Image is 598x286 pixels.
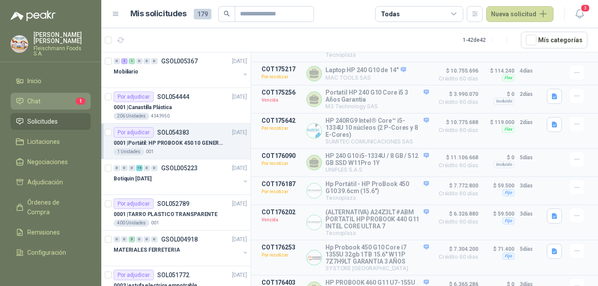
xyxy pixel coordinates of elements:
p: [DATE] [232,235,247,244]
a: Inicio [11,73,91,89]
div: 0 [114,58,120,64]
p: [DATE] [232,271,247,279]
div: 206 Unidades [114,113,149,120]
p: MAC TOOLS SAS [325,74,406,81]
span: Negociaciones [27,157,68,167]
p: COT176090 [262,152,301,159]
span: Crédito 60 días [434,76,478,81]
p: [DATE] [232,93,247,101]
p: HP 240 G10 i5-1334U / 8 GB / 512 GB SSD W11Pro 1Y [325,152,429,166]
p: Por recotizar [262,187,301,196]
p: [DATE] [232,128,247,137]
a: Negociaciones [11,154,91,170]
p: [DATE] [232,200,247,208]
span: $ 10.775.688 [434,117,478,128]
a: Órdenes de Compra [11,194,91,220]
a: Por adjudicarSOL054383[DATE] 0001 |Portátil: HP PROBOOK 450 10 GENERACIÓN PROCESADOR INTEL CORE i... [101,124,251,159]
span: 1 [76,98,85,105]
span: Chat [27,96,41,106]
p: 3 días [520,209,542,219]
span: search [224,11,230,17]
p: Botiquin [DATE] [114,175,151,183]
span: Crédito 60 días [434,128,478,133]
span: $ 7.772.800 [434,180,478,191]
div: Flex [502,126,514,133]
h1: Mis solicitudes [130,7,187,20]
p: 4343950 [151,113,170,120]
p: COT175217 [262,66,301,73]
div: 0 [114,236,120,242]
p: Hp Portátil - HP ProBook 450 G10 39.6cm (15.6") [325,180,429,194]
p: [PERSON_NAME] [PERSON_NAME] [33,32,91,44]
p: SOL051772 [157,272,189,278]
div: Incluido [494,98,514,105]
div: 0 [129,165,135,171]
a: Por adjudicarSOL052789[DATE] 0001 |TARRO PLASTICO TRANSPARENTE400 Unidades001 [101,195,251,231]
p: Por recotizar [262,124,301,133]
span: $ 11.106.668 [434,152,478,163]
p: COT176403 [262,279,301,286]
p: Tecnoplaza [325,51,429,58]
p: GSOL004918 [161,236,198,242]
div: 400 Unidades [114,220,149,227]
img: Company Logo [307,250,321,265]
p: $ 59.500 [484,180,514,191]
div: Fijo [502,189,514,196]
div: 1 [121,58,128,64]
p: 2 días [520,117,542,128]
p: 001 [146,148,154,155]
button: Nueva solicitud [486,6,554,22]
p: (ALTERNATIVA) A24Z3LT#ABM PORTATIL HP PROBOOK 440 G11 INTEL CORE ULTRA 7 [325,209,429,230]
div: Por adjudicar [114,270,154,280]
p: 5 días [520,244,542,254]
p: $ 0 [484,152,514,163]
div: 1 Unidades [114,148,144,155]
span: $ 7.304.200 [434,244,478,254]
a: Chat1 [11,93,91,110]
p: HP 240RG9 Intel® Core™ i5-1334U 10 núcleos (2 P-Cores y 8 E-Cores) [325,117,429,138]
p: UNIPLES S.A.S [325,166,429,173]
p: [DATE] [232,57,247,66]
p: $ 119.000 [484,117,514,128]
p: SOL054444 [157,94,189,100]
span: Configuración [27,248,66,257]
div: Por adjudicar [114,127,154,138]
p: M3 Technology SAS [325,103,429,110]
a: Licitaciones [11,133,91,150]
span: Solicitudes [27,117,58,126]
a: Remisiones [11,224,91,241]
p: Vencida [262,96,301,105]
a: Manuales y ayuda [11,264,91,281]
img: Company Logo [307,183,321,198]
div: Fijo [502,253,514,260]
img: Company Logo [11,36,28,52]
p: COT175256 [262,89,301,96]
p: Portatil HP 240 G10 Core i5 3 Años Garantia [325,89,429,103]
span: Órdenes de Compra [27,198,82,217]
div: Incluido [494,161,514,168]
div: Por adjudicar [114,92,154,102]
p: Mobiliario [114,68,138,76]
a: Adjudicación [11,174,91,191]
p: [DATE] [232,164,247,172]
span: Crédito 60 días [434,99,478,105]
p: Tecnoplaza [325,194,429,201]
div: 0 [144,236,150,242]
p: 0001 | Canastilla Plástica [114,103,172,112]
span: Licitaciones [27,137,60,147]
p: COT176253 [262,244,301,251]
p: COT175642 [262,117,301,124]
p: 0001 | Portátil: HP PROBOOK 450 10 GENERACIÓN PROCESADOR INTEL CORE i7 [114,139,223,147]
p: $ 0 [484,89,514,99]
p: GSOL005367 [161,58,198,64]
span: Crédito 60 días [434,254,478,260]
p: Fleischmann Foods S.A. [33,46,91,56]
div: Por adjudicar [114,198,154,209]
span: $ 10.755.696 [434,66,478,76]
p: 3 días [520,180,542,191]
img: Company Logo [307,215,321,230]
span: Inicio [27,76,41,86]
div: 0 [151,58,158,64]
div: 0 [114,165,120,171]
a: Por adjudicarSOL054444[DATE] 0001 |Canastilla Plástica206 Unidades4343950 [101,88,251,124]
